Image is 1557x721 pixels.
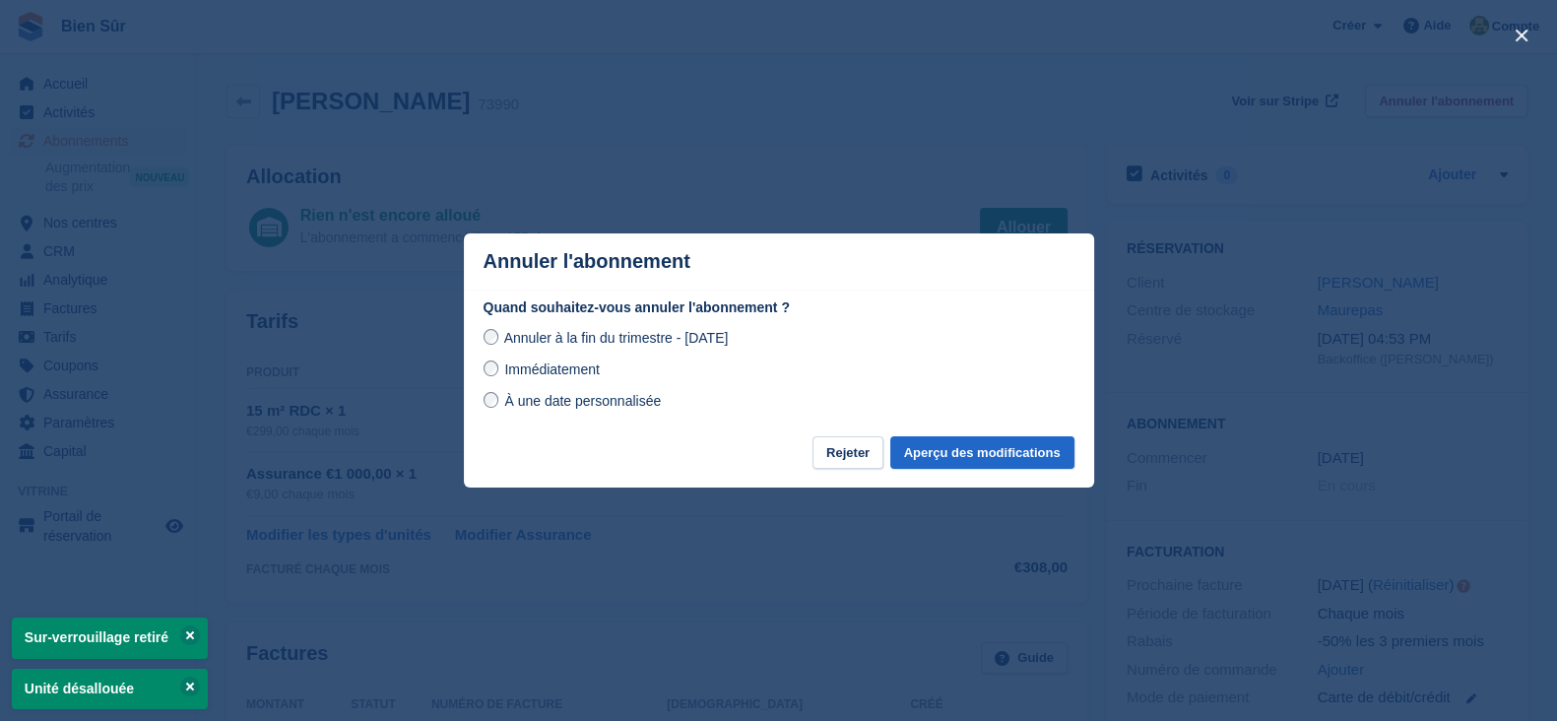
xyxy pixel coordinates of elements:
p: Sur-verrouillage retiré [12,618,208,658]
button: Rejeter [812,436,883,469]
span: À une date personnalisée [504,393,661,409]
input: À une date personnalisée [484,392,499,408]
label: Quand souhaitez-vous annuler l'abonnement ? [484,297,1074,318]
span: Immédiatement [504,361,599,377]
button: close [1506,20,1537,51]
span: Annuler à la fin du trimestre - [DATE] [504,330,729,346]
button: Aperçu des modifications [890,436,1074,469]
input: Immédiatement [484,360,499,376]
p: Annuler l'abonnement [484,250,690,273]
input: Annuler à la fin du trimestre - [DATE] [484,329,499,345]
p: Unité désallouée [12,669,208,709]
